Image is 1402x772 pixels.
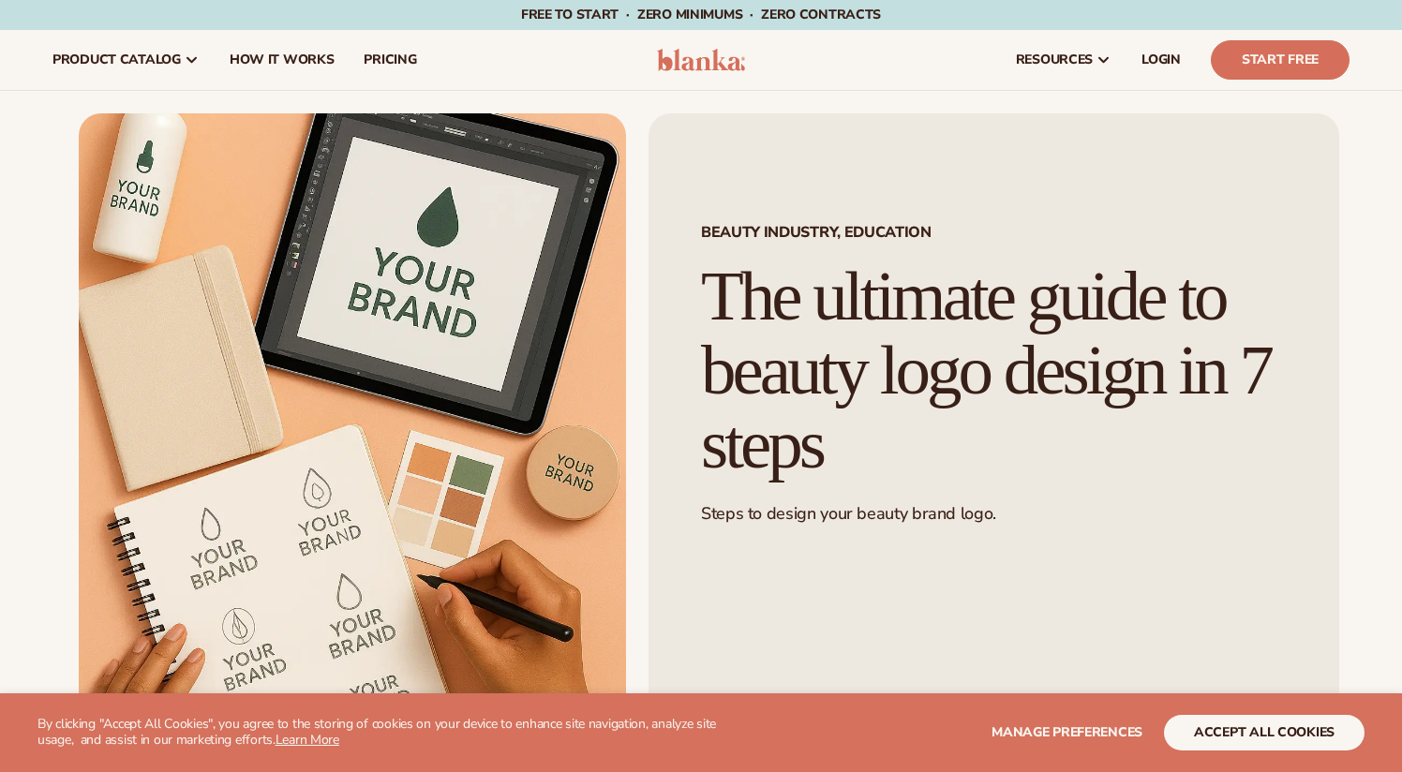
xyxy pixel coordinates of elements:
span: Beauty Industry, Education [701,225,1287,240]
h1: The ultimate guide to beauty logo design in 7 steps [701,260,1287,481]
a: product catalog [37,30,215,90]
span: pricing [364,52,416,67]
span: Steps to design your beauty brand logo. [701,502,996,525]
button: accept all cookies [1164,715,1365,750]
span: LOGIN [1141,52,1181,67]
p: By clicking "Accept All Cookies", you agree to the storing of cookies on your device to enhance s... [37,717,754,749]
span: Free to start · ZERO minimums · ZERO contracts [521,6,881,23]
img: Flat lay on a peach backdrop showing a tablet with a ‘Your Brand’ logo, a pump bottle labeled ‘Yo... [79,113,626,719]
span: product catalog [52,52,181,67]
a: Start Free [1211,40,1350,80]
img: logo [657,49,746,71]
a: pricing [349,30,431,90]
a: How It Works [215,30,350,90]
span: Manage preferences [992,723,1142,741]
a: LOGIN [1126,30,1196,90]
span: resources [1016,52,1093,67]
span: How It Works [230,52,335,67]
a: Learn More [276,731,339,749]
button: Manage preferences [992,715,1142,750]
a: resources [1001,30,1126,90]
